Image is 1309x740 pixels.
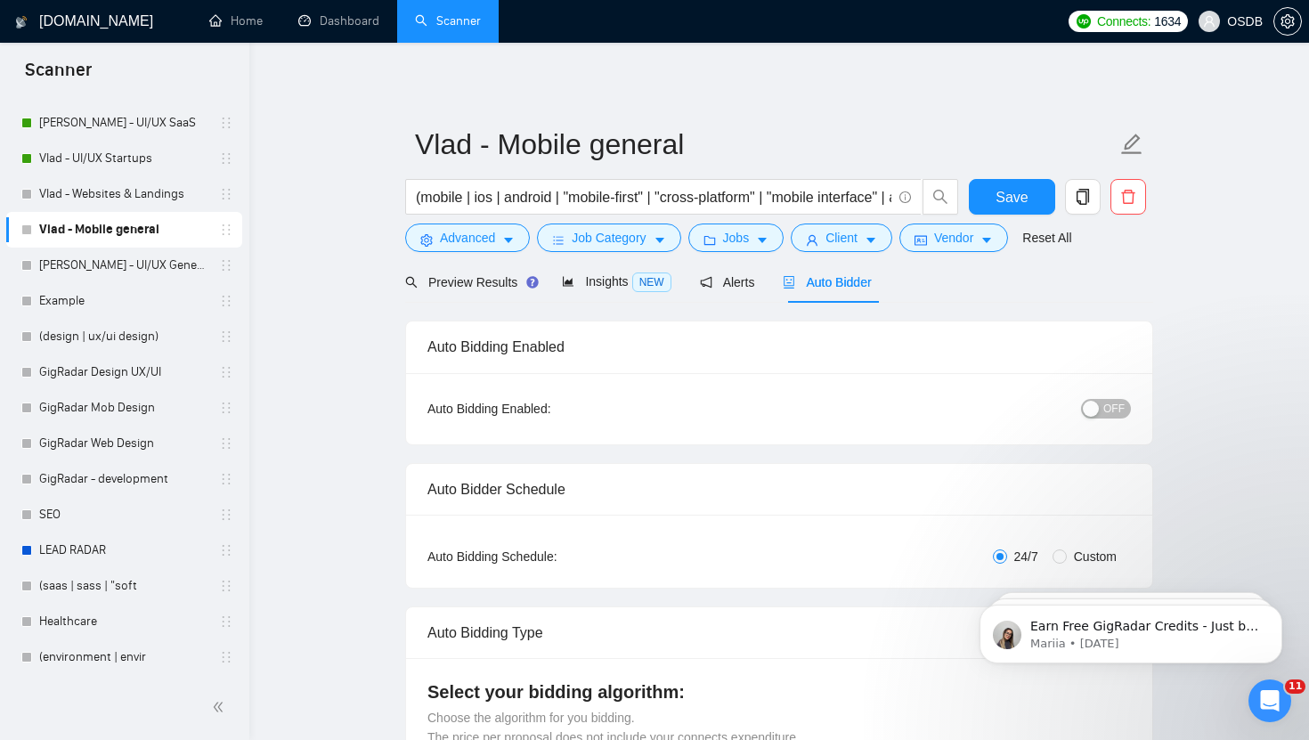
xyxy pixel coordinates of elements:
[899,191,911,203] span: info-circle
[219,508,233,522] span: holder
[420,233,433,247] span: setting
[39,248,208,283] a: [PERSON_NAME] - UI/UX General
[537,224,680,252] button: barsJob Categorycaret-down
[427,321,1131,372] div: Auto Bidding Enabled
[825,228,858,248] span: Client
[440,228,495,248] span: Advanced
[1154,12,1181,31] span: 1634
[1111,189,1145,205] span: delete
[219,294,233,308] span: holder
[806,233,818,247] span: user
[39,639,208,675] a: (environment | envir
[209,13,263,28] a: homeHome
[1022,228,1071,248] a: Reset All
[1097,12,1150,31] span: Connects:
[219,365,233,379] span: holder
[700,275,755,289] span: Alerts
[980,233,993,247] span: caret-down
[219,579,233,593] span: holder
[791,224,892,252] button: userClientcaret-down
[552,233,565,247] span: bars
[39,176,208,212] a: Vlad - Websites & Landings
[39,390,208,426] a: GigRadar Mob Design
[219,650,233,664] span: holder
[1007,547,1045,566] span: 24/7
[1065,179,1101,215] button: copy
[219,329,233,344] span: holder
[632,272,671,292] span: NEW
[1274,14,1301,28] span: setting
[562,275,574,288] span: area-chart
[700,276,712,289] span: notification
[1066,189,1100,205] span: copy
[427,607,1131,658] div: Auto Bidding Type
[427,399,662,419] div: Auto Bidding Enabled:
[923,189,957,205] span: search
[39,497,208,533] a: SEO
[1273,7,1302,36] button: setting
[1285,679,1305,694] span: 11
[219,472,233,486] span: holder
[39,105,208,141] a: [PERSON_NAME] - UI/UX SaaS
[39,426,208,461] a: GigRadar Web Design
[298,13,379,28] a: dashboardDashboard
[572,228,646,248] span: Job Category
[415,13,481,28] a: searchScanner
[1248,679,1291,722] iframe: Intercom live chat
[524,274,541,290] div: Tooltip anchor
[953,567,1309,692] iframe: Intercom notifications message
[688,224,785,252] button: folderJobscaret-down
[969,179,1055,215] button: Save
[15,8,28,37] img: logo
[39,141,208,176] a: Vlad - UI/UX Startups
[405,276,418,289] span: search
[915,233,927,247] span: idcard
[11,57,106,94] span: Scanner
[1110,179,1146,215] button: delete
[39,319,208,354] a: (design | ux/ui design)
[405,224,530,252] button: settingAdvancedcaret-down
[427,547,662,566] div: Auto Bidding Schedule:
[899,224,1008,252] button: idcardVendorcaret-down
[415,122,1117,167] input: Scanner name...
[923,179,958,215] button: search
[1077,14,1091,28] img: upwork-logo.png
[1103,399,1125,419] span: OFF
[219,401,233,415] span: holder
[996,186,1028,208] span: Save
[934,228,973,248] span: Vendor
[562,274,671,289] span: Insights
[783,276,795,289] span: robot
[1120,133,1143,156] span: edit
[1203,15,1215,28] span: user
[703,233,716,247] span: folder
[219,116,233,130] span: holder
[39,568,208,604] a: (saas | sass | "soft
[1067,547,1124,566] span: Custom
[654,233,666,247] span: caret-down
[39,604,208,639] a: Healthcare
[39,354,208,390] a: GigRadar Design UX/UI
[502,233,515,247] span: caret-down
[219,223,233,237] span: holder
[783,275,871,289] span: Auto Bidder
[219,187,233,201] span: holder
[219,151,233,166] span: holder
[39,283,208,319] a: Example
[39,533,208,568] a: LEAD RADAR
[219,614,233,629] span: holder
[39,461,208,497] a: GigRadar - development
[219,258,233,272] span: holder
[1273,14,1302,28] a: setting
[723,228,750,248] span: Jobs
[212,698,230,716] span: double-left
[219,543,233,557] span: holder
[405,275,533,289] span: Preview Results
[427,679,1131,704] h4: Select your bidding algorithm:
[865,233,877,247] span: caret-down
[39,212,208,248] a: Vlad - Mobile general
